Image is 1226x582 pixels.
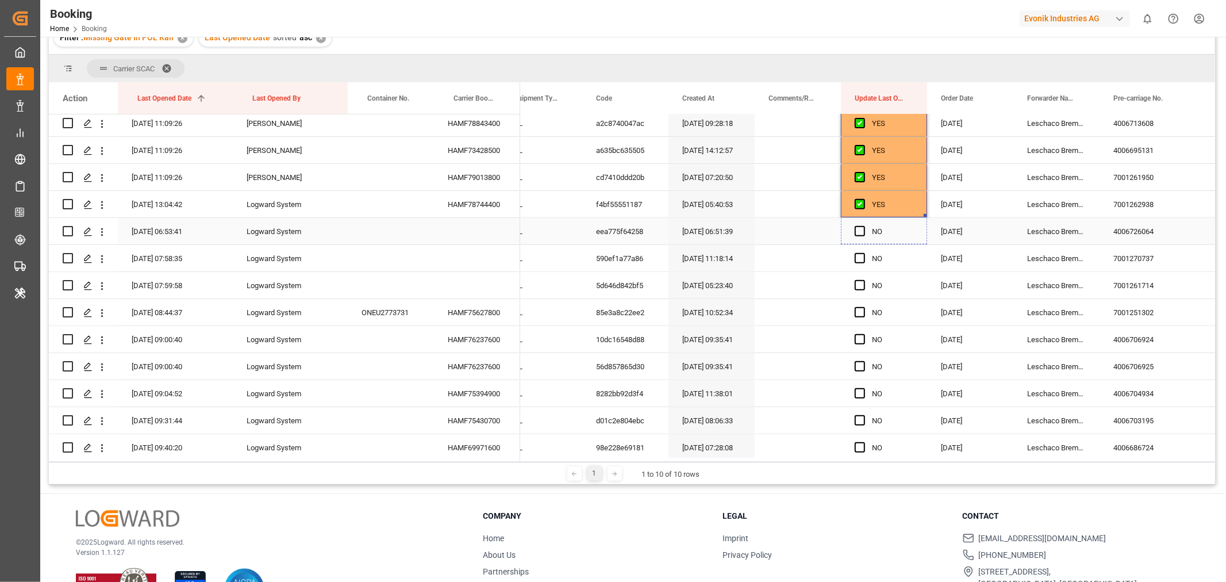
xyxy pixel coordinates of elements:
div: Logward System [233,272,348,298]
div: Leschaco Bremen [1013,272,1100,298]
div: NO [872,354,913,380]
div: 4006706925 [1100,353,1215,380]
div: [DATE] 13:04:42 [118,191,233,217]
div: ONEU2773731 [348,299,434,326]
span: Update Last Opened By [855,94,903,102]
div: HAMF73428500 [434,137,520,163]
div: cd7410ddd20b [582,164,668,190]
div: [DATE] 14:12:57 [668,137,755,163]
div: Press SPACE to select this row. [49,434,520,461]
div: Press SPACE to select this row. [49,299,520,326]
div: [DATE] [927,272,1013,298]
span: Created At [682,94,714,102]
div: 4006726064 [1100,218,1215,244]
div: Leschaco Bremen [1013,299,1100,326]
div: [DATE] 06:53:41 [118,218,233,244]
button: show 0 new notifications [1135,6,1160,32]
a: Home [483,534,504,543]
div: [DATE] 09:35:41 [668,326,755,353]
div: [DATE] 07:58:35 [118,245,233,271]
div: 590ef1a77a86 [582,245,668,271]
div: 8282bb92d3f4 [582,380,668,407]
div: [DATE] 05:40:53 [668,191,755,217]
a: Partnerships [483,567,529,576]
span: Comments/Remarks [768,94,817,102]
div: Logward System [233,407,348,434]
span: Carrier SCAC [113,64,155,73]
div: HAMF69971600 [434,434,520,461]
div: Leschaco Bremen [1013,137,1100,163]
div: HAMF75430700 [434,407,520,434]
div: [DATE] 11:38:01 [668,380,755,407]
div: [DATE] 09:28:18 [668,110,755,136]
div: Leschaco Bremen [1013,380,1100,407]
h3: Legal [722,510,948,522]
div: 7001261950 [1100,164,1215,190]
div: [DATE] 11:09:26 [118,110,233,136]
div: d01c2e804ebc [582,407,668,434]
div: HAMF75627800 [434,299,520,326]
span: [EMAIL_ADDRESS][DOMAIN_NAME] [979,533,1106,545]
div: FCL [496,191,582,217]
div: Leschaco Bremen [1013,218,1100,244]
button: Evonik Industries AG [1020,7,1135,29]
div: [PERSON_NAME] [233,164,348,190]
div: [DATE] [927,380,1013,407]
div: [DATE] [927,353,1013,380]
div: 4006713608 [1100,110,1215,136]
div: [DATE] [927,110,1013,136]
div: [DATE] 08:06:33 [668,407,755,434]
div: Booking [50,5,107,22]
div: 7001261714 [1100,272,1215,298]
div: [DATE] 11:09:26 [118,164,233,190]
span: Code [596,94,612,102]
div: [DATE] [927,137,1013,163]
div: FCL [496,380,582,407]
div: [DATE] 10:52:34 [668,299,755,326]
div: [DATE] 08:44:37 [118,299,233,326]
div: [DATE] 09:04:52 [118,380,233,407]
div: Press SPACE to select this row. [49,380,520,407]
div: 7001251302 [1100,299,1215,326]
div: NO [872,408,913,434]
div: 5d646d842bf5 [582,272,668,298]
div: [DATE] [927,434,1013,461]
a: About Us [483,550,516,560]
div: YES [872,192,913,218]
div: ✕ [316,33,326,43]
div: Logward System [233,380,348,407]
div: Press SPACE to select this row. [49,218,520,245]
div: Evonik Industries AG [1020,10,1130,27]
span: [PHONE_NUMBER] [979,549,1047,561]
span: sorted [273,33,297,42]
a: Privacy Policy [722,550,772,560]
div: Leschaco Bremen [1013,407,1100,434]
div: Leschaco Bremen [1013,245,1100,271]
span: Last Opened By [252,94,301,102]
div: FCL [496,299,582,326]
div: Logward System [233,326,348,353]
div: YES [872,137,913,164]
div: a2c8740047ac [582,110,668,136]
div: [DATE] 05:23:40 [668,272,755,298]
div: FCL [496,110,582,136]
div: HAMF76237600 [434,326,520,353]
div: HAMF79013800 [434,164,520,190]
div: FCL [496,218,582,244]
div: Press SPACE to select this row. [49,245,520,272]
div: FCL [496,353,582,380]
div: 4006686724 [1100,434,1215,461]
div: [PERSON_NAME] [233,110,348,136]
div: 56d857865d30 [582,353,668,380]
div: [DATE] 07:28:08 [668,434,755,461]
div: HAMF76237600 [434,353,520,380]
div: NO [872,246,913,272]
div: HAMF78744400 [434,191,520,217]
div: Leschaco Bremen [1013,353,1100,380]
span: Last Opened Date [137,94,191,102]
div: FCL [496,245,582,271]
div: 1 [587,466,602,481]
div: Leschaco Bremen [1013,326,1100,353]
